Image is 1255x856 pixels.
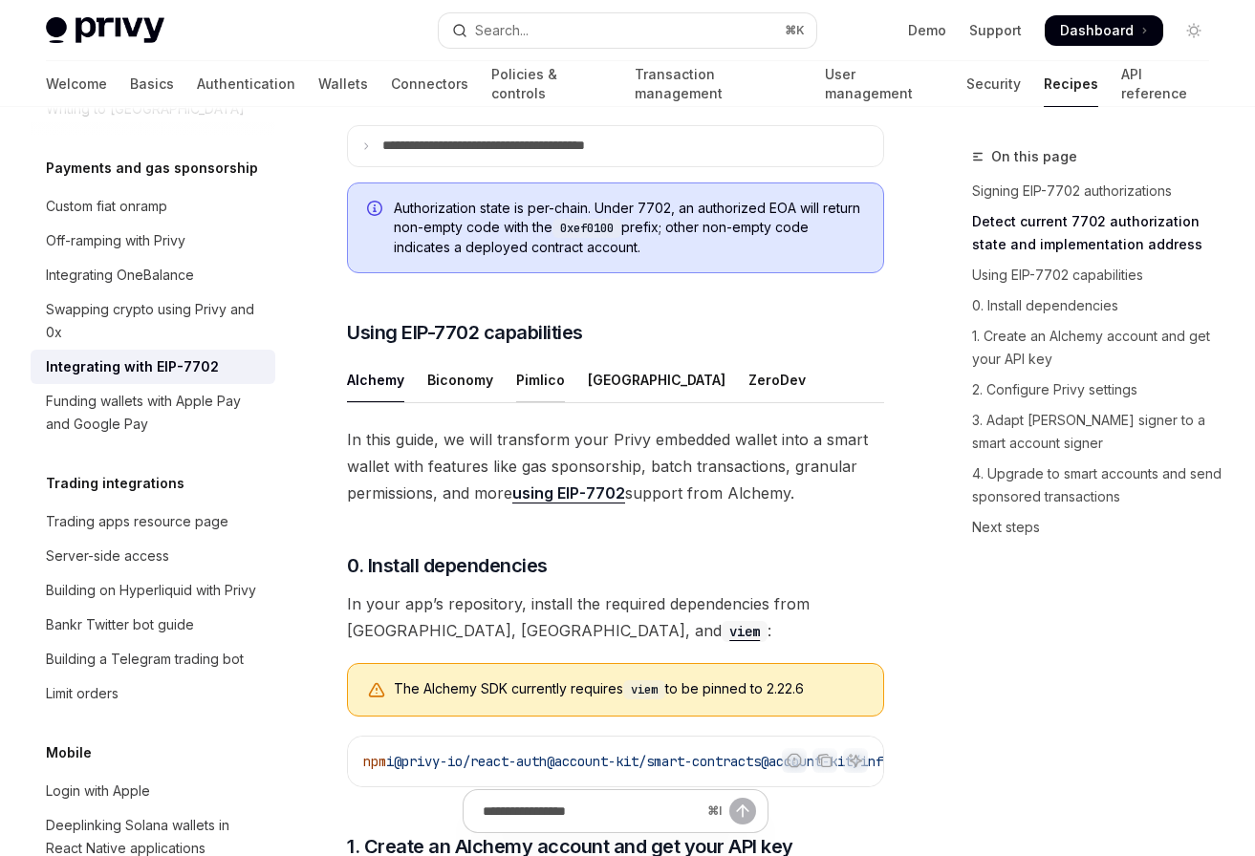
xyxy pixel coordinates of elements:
[31,224,275,258] a: Off-ramping with Privy
[31,189,275,224] a: Custom fiat onramp
[46,390,264,436] div: Funding wallets with Apple Pay and Google Pay
[46,648,244,671] div: Building a Telegram trading bot
[46,741,92,764] h5: Mobile
[31,504,275,539] a: Trading apps resource page
[782,748,807,773] button: Report incorrect code
[972,459,1224,512] a: 4. Upgrade to smart accounts and send sponsored transactions
[46,264,194,287] div: Integrating OneBalance
[972,290,1224,321] a: 0. Install dependencies
[46,545,169,567] div: Server-side access
[46,298,264,344] div: Swapping crypto using Privy and 0x
[761,753,898,770] span: @account-kit/infra
[31,573,275,608] a: Building on Hyperliquid with Privy
[972,512,1224,543] a: Next steps
[46,472,184,495] h5: Trading integrations
[588,357,725,402] div: [GEOGRAPHIC_DATA]
[394,199,864,257] span: Authorization state is per-chain. Under 7702, an authorized EOA will return non-empty code with t...
[972,206,1224,260] a: Detect current 7702 authorization state and implementation address
[46,17,164,44] img: light logo
[318,61,368,107] a: Wallets
[1121,61,1209,107] a: API reference
[972,321,1224,374] a: 1. Create an Alchemy account and get your API key
[386,753,394,770] span: i
[46,355,219,378] div: Integrating with EIP-7702
[972,405,1224,459] a: 3. Adapt [PERSON_NAME] signer to a smart account signer
[972,176,1224,206] a: Signing EIP-7702 authorizations
[394,753,547,770] span: @privy-io/react-auth
[1044,61,1098,107] a: Recipes
[972,374,1224,405] a: 2. Configure Privy settings
[908,21,946,40] a: Demo
[347,426,884,506] span: In this guide, we will transform your Privy embedded wallet into a smart wallet with features lik...
[31,539,275,573] a: Server-side access
[1179,15,1209,46] button: Toggle dark mode
[46,613,194,636] div: Bankr Twitter bot guide
[969,21,1022,40] a: Support
[347,319,583,346] span: Using EIP-7702 capabilities
[46,157,258,180] h5: Payments and gas sponsorship
[623,680,665,699] code: viem
[347,590,884,644] span: In your app’s repository, install the required dependencies from [GEOGRAPHIC_DATA], [GEOGRAPHIC_D...
[391,61,468,107] a: Connectors
[785,23,805,38] span: ⌘ K
[46,229,185,252] div: Off-ramping with Privy
[491,61,612,107] a: Policies & controls
[46,780,150,802] div: Login with Apple
[729,798,756,824] button: Send message
[46,682,119,705] div: Limit orders
[31,292,275,350] a: Swapping crypto using Privy and 0x
[427,357,493,402] div: Biconomy
[966,61,1021,107] a: Security
[46,579,256,602] div: Building on Hyperliquid with Privy
[748,357,806,402] div: ZeroDev
[843,748,868,773] button: Ask AI
[635,61,802,107] a: Transaction management
[31,350,275,384] a: Integrating with EIP-7702
[347,552,548,579] span: 0. Install dependencies
[972,260,1224,290] a: Using EIP-7702 capabilities
[130,61,174,107] a: Basics
[483,790,700,832] input: Ask a question...
[31,608,275,642] a: Bankr Twitter bot guide
[825,61,943,107] a: User management
[46,195,167,218] div: Custom fiat onramp
[367,201,386,220] svg: Info
[31,258,275,292] a: Integrating OneBalance
[31,676,275,711] a: Limit orders
[516,357,565,402] div: Pimlico
[394,679,864,700] div: The Alchemy SDK currently requires to be pinned to 2.22.6
[46,61,107,107] a: Welcome
[347,357,404,402] div: Alchemy
[31,384,275,441] a: Funding wallets with Apple Pay and Google Pay
[439,13,816,48] button: Open search
[31,774,275,808] a: Login with Apple
[1045,15,1163,46] a: Dashboard
[722,621,768,642] code: viem
[46,510,228,533] div: Trading apps resource page
[812,748,837,773] button: Copy the contents from the code block
[1060,21,1134,40] span: Dashboard
[552,219,621,238] code: 0xef0100
[722,621,768,640] a: viem
[363,753,386,770] span: npm
[367,681,386,700] svg: Warning
[547,753,761,770] span: @account-kit/smart-contracts
[197,61,295,107] a: Authentication
[991,145,1077,168] span: On this page
[512,483,625,503] a: using EIP-7702
[31,642,275,676] a: Building a Telegram trading bot
[475,19,529,42] div: Search...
